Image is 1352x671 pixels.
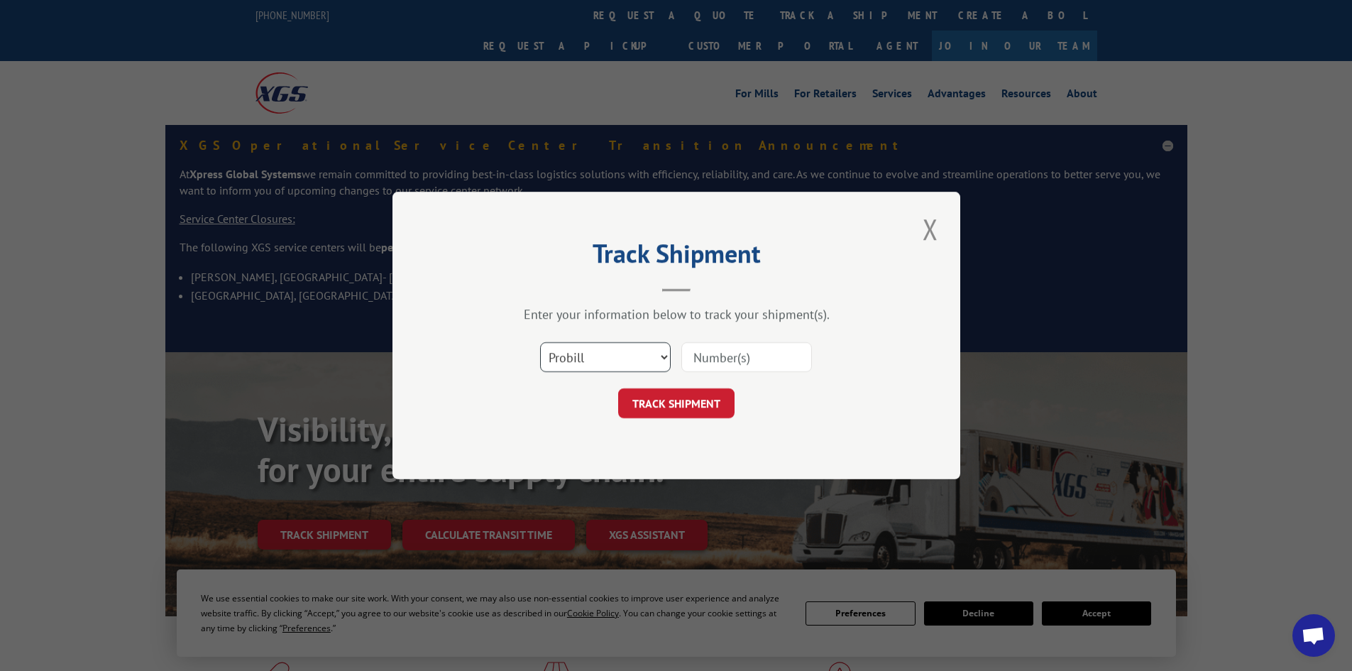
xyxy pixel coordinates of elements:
a: Open chat [1292,614,1335,657]
button: TRACK SHIPMENT [618,388,735,418]
h2: Track Shipment [463,244,889,271]
div: Enter your information below to track your shipment(s). [463,306,889,322]
button: Close modal [918,209,942,249]
input: Number(s) [681,342,812,372]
